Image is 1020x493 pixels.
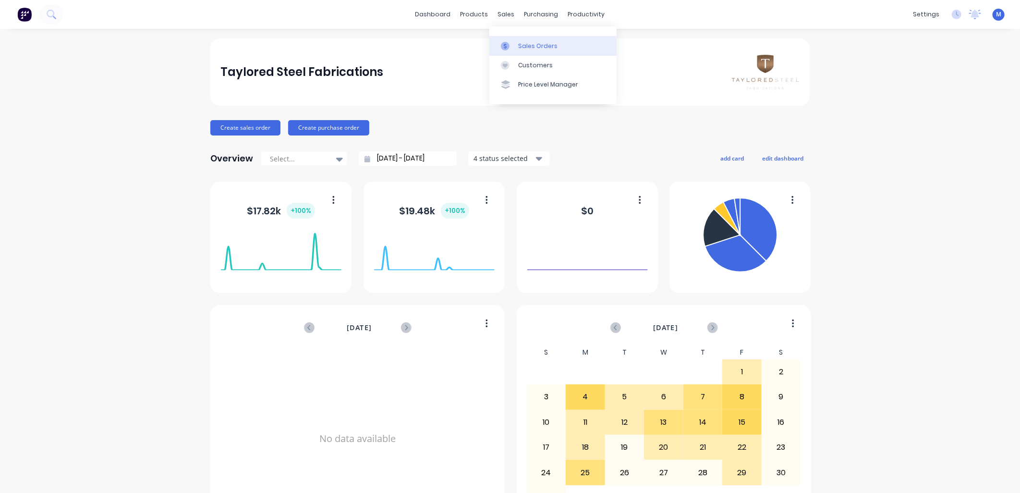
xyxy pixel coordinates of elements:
button: 4 status selected [468,151,550,166]
button: Create sales order [210,120,280,136]
div: $ 19.48k [399,203,469,219]
div: T [683,345,723,359]
div: S [762,345,801,359]
div: $ 17.82k [247,203,315,219]
div: 9 [762,385,801,409]
div: 30 [762,460,801,484]
div: settings [908,7,944,22]
div: 3 [527,385,566,409]
div: 27 [644,460,683,484]
div: 22 [723,435,761,459]
div: Overview [210,149,253,168]
div: 23 [762,435,801,459]
div: Customers [518,61,553,70]
div: 16 [762,410,801,434]
div: 21 [684,435,722,459]
a: Customers [489,56,617,75]
div: 25 [566,460,605,484]
div: 18 [566,435,605,459]
div: W [644,345,683,359]
div: 17 [527,435,566,459]
div: sales [493,7,520,22]
div: purchasing [520,7,563,22]
div: Sales Orders [518,42,558,50]
div: 19 [606,435,644,459]
div: 28 [684,460,722,484]
div: S [527,345,566,359]
a: dashboard [411,7,456,22]
span: [DATE] [653,322,678,333]
span: [DATE] [347,322,372,333]
div: M [566,345,605,359]
div: Taylored Steel Fabrications [221,62,384,82]
div: 26 [606,460,644,484]
div: 4 [566,385,605,409]
div: productivity [563,7,610,22]
img: Taylored Steel Fabrications [732,55,799,89]
a: Sales Orders [489,36,617,55]
div: T [605,345,644,359]
div: 24 [527,460,566,484]
div: 1 [723,360,761,384]
div: 13 [644,410,683,434]
div: 14 [684,410,722,434]
span: M [996,10,1001,19]
div: 4 status selected [474,153,534,163]
div: 29 [723,460,761,484]
div: 15 [723,410,761,434]
div: + 100 % [287,203,315,219]
img: Factory [17,7,32,22]
button: edit dashboard [756,152,810,164]
div: 12 [606,410,644,434]
div: + 100 % [441,203,469,219]
button: Create purchase order [288,120,369,136]
div: $ 0 [581,204,594,218]
div: F [722,345,762,359]
div: 7 [684,385,722,409]
div: Price Level Manager [518,80,578,89]
div: 8 [723,385,761,409]
div: 6 [644,385,683,409]
div: 10 [527,410,566,434]
div: 11 [566,410,605,434]
div: products [456,7,493,22]
div: 2 [762,360,801,384]
a: Price Level Manager [489,75,617,94]
div: 5 [606,385,644,409]
div: 20 [644,435,683,459]
button: add card [714,152,750,164]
